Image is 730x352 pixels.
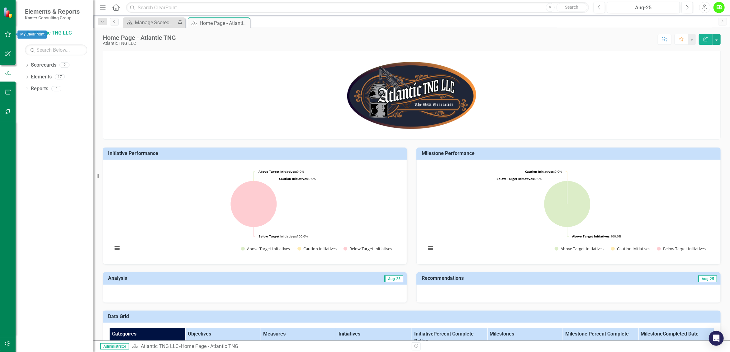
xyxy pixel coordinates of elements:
span: Aug-25 [384,275,403,282]
path: Above Target Initiatives, 5. [544,181,590,227]
input: Search ClearPoint... [126,2,589,13]
text: 0.0% [525,169,562,174]
input: Search Below... [25,45,87,55]
a: Atlantic TNG LLC [141,343,178,349]
button: Show Above Target Initiatives [555,246,604,251]
tspan: Caution Initiatives: [525,169,555,174]
div: My ClearPoint [18,31,47,39]
button: Show Caution Initiatives [611,246,650,251]
span: Aug-25 [698,275,717,282]
button: Show Below Target Initiatives [344,246,392,251]
h3: Data Grid [108,314,718,319]
div: Chart. Highcharts interactive chart. [423,165,714,258]
h3: Recommendations [422,275,623,281]
a: Atlantic TNG LLC [25,30,87,37]
text: 0.0% [258,169,304,174]
button: Search [556,3,587,12]
text: Below Target Initiatives [663,246,706,251]
div: Aug-25 [609,4,678,12]
span: Administrator [100,343,129,350]
tspan: Above Target Initiatives: [258,169,297,174]
text: 0.0% [279,176,316,181]
div: 17 [55,74,65,80]
div: Open Intercom Messenger [709,331,724,346]
div: Home Page - Atlantic TNG [181,343,238,349]
path: Below Target Initiatives, 2. [230,181,277,227]
text: 100.0% [258,234,308,238]
tspan: Below Target Initiatives: [258,234,297,238]
a: Reports [31,85,48,92]
button: View chart menu, Chart [112,244,121,252]
img: Atlantic TNG - The Next Generation [346,61,477,130]
tspan: Caution Initiatives: [279,176,309,181]
tspan: Below Target Initiatives: [496,176,535,181]
div: Home Page - Atlantic TNG [200,19,249,27]
div: Atlantic TNG LLC [103,41,176,46]
text: Caution Initiatives [617,246,650,251]
text: Below Target Initiatives [349,246,392,251]
h3: Analysis [108,275,254,281]
button: View chart menu, Chart [426,244,435,252]
button: Show Below Target Initiatives [657,246,706,251]
span: Search [565,5,578,10]
a: Scorecards [31,62,56,69]
a: Manage Scorecards [125,19,176,26]
text: Caution Initiatives [303,246,337,251]
span: Elements & Reports [25,8,80,15]
div: Chart. Highcharts interactive chart. [109,165,401,258]
h3: Milestone Performance [422,151,718,156]
div: Manage Scorecards [135,19,176,26]
div: 4 [51,86,61,91]
text: Above Target Initiatives [247,246,290,251]
h3: Initiative Performance [108,151,404,156]
text: Above Target Initiatives [561,246,604,251]
div: Home Page - Atlantic TNG [103,34,176,41]
img: ClearPoint Strategy [3,7,14,18]
tspan: Above Target Initiatives: [572,234,610,238]
text: 100.0% [572,234,621,238]
div: 2 [59,63,69,68]
div: » [132,343,407,350]
button: Show Above Target Initiatives [241,246,290,251]
a: Elements [31,73,52,81]
svg: Interactive chart [109,165,398,258]
svg: Interactive chart [423,165,712,258]
small: Kanter Consulting Group [25,15,80,20]
text: 0.0% [496,176,542,181]
button: EB [713,2,725,13]
button: Aug-25 [607,2,680,13]
button: Show Caution Initiatives [297,246,337,251]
